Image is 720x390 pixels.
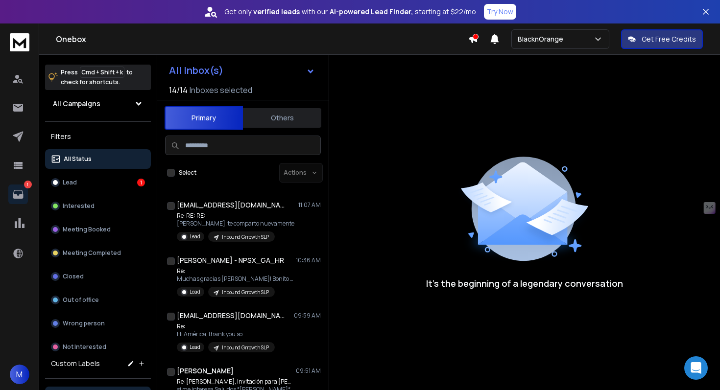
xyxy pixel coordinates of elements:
[24,181,32,188] p: 1
[161,61,323,80] button: All Inbox(s)
[296,256,321,264] p: 10:36 AM
[177,275,294,283] p: Muchas gracias [PERSON_NAME]! Bonito día:)
[80,67,124,78] span: Cmd + Shift + k
[45,314,151,333] button: Wrong person
[179,169,196,177] label: Select
[222,289,269,296] p: Inbound Grrowth SLP
[487,7,513,17] p: Try Now
[45,149,151,169] button: All Status
[45,94,151,114] button: All Campaigns
[222,233,269,241] p: Inbound Grrowth SLP
[177,378,294,386] p: Re: [PERSON_NAME], invitación para [PERSON_NAME]
[10,365,29,384] button: M
[177,267,294,275] p: Re:
[137,179,145,186] div: 1
[177,255,284,265] h1: [PERSON_NAME] - NPSX_GA_HR
[426,276,623,290] p: It’s the beginning of a legendary conversation
[45,130,151,143] h3: Filters
[63,226,111,233] p: Meeting Booked
[222,344,269,351] p: Inbound Grrowth SLP
[243,107,321,129] button: Others
[224,7,476,17] p: Get only with our starting at $22/mo
[8,184,28,204] a: 1
[177,330,275,338] p: Hi América, thank you so
[53,99,100,109] h1: All Campaigns
[56,33,468,45] h1: Onebox
[296,367,321,375] p: 09:51 AM
[190,84,252,96] h3: Inboxes selected
[177,366,234,376] h1: [PERSON_NAME]
[621,29,703,49] button: Get Free Credits
[177,322,275,330] p: Re:
[61,68,133,87] p: Press to check for shortcuts.
[177,200,285,210] h1: [EMAIL_ADDRESS][DOMAIN_NAME]
[45,220,151,239] button: Meeting Booked
[63,343,106,351] p: Not Interested
[45,196,151,216] button: Interested
[298,201,321,209] p: 11:07 AM
[63,179,77,186] p: Lead
[45,173,151,192] button: Lead1
[177,212,294,220] p: Re: RE: RE:
[177,311,285,321] h1: [EMAIL_ADDRESS][DOMAIN_NAME]
[10,33,29,51] img: logo
[253,7,300,17] strong: verified leads
[190,233,200,240] p: Lead
[190,344,200,351] p: Lead
[518,34,567,44] p: BlacknOrange
[684,356,708,380] div: Open Intercom Messenger
[63,273,84,280] p: Closed
[45,337,151,357] button: Not Interested
[63,296,99,304] p: Out of office
[63,320,105,327] p: Wrong person
[45,243,151,263] button: Meeting Completed
[169,84,188,96] span: 14 / 14
[484,4,516,20] button: Try Now
[169,66,223,75] h1: All Inbox(s)
[294,312,321,320] p: 09:59 AM
[45,290,151,310] button: Out of office
[63,249,121,257] p: Meeting Completed
[330,7,413,17] strong: AI-powered Lead Finder,
[64,155,92,163] p: All Status
[63,202,95,210] p: Interested
[165,106,243,130] button: Primary
[190,288,200,296] p: Lead
[51,359,100,368] h3: Custom Labels
[45,267,151,286] button: Closed
[642,34,696,44] p: Get Free Credits
[177,220,294,228] p: [PERSON_NAME], te comparto nuevamente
